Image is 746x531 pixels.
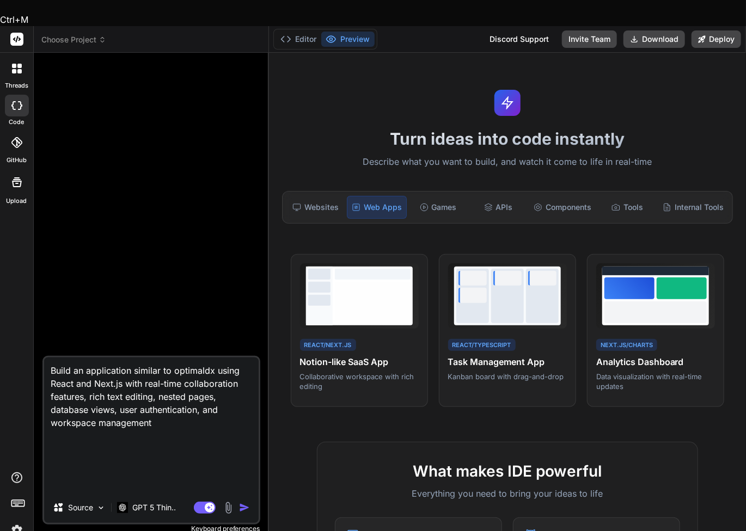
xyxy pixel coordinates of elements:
[44,357,259,492] textarea: Lorem IpsumdolOrs Ame — consec, adipi-el-seddo EI tempor inc u labo-etdolorem al eni admi Veni Qu...
[239,502,250,513] img: icon
[623,30,685,48] button: Download
[7,156,27,165] label: GitHub
[529,196,596,219] div: Components
[321,32,375,47] button: Preview
[7,196,27,206] label: Upload
[562,30,617,48] button: Invite Team
[596,355,715,368] h4: Analytics Dashboard
[132,502,176,513] p: GPT 5 Thin..
[596,339,657,351] div: Next.js/Charts
[335,487,680,500] p: Everything you need to bring your ideas to life
[596,372,715,391] p: Data visualization with real-time updates
[276,155,739,169] p: Describe what you want to build, and watch it come to life in real-time
[347,196,407,219] div: Web Apps
[692,30,741,48] button: Deploy
[598,196,656,219] div: Tools
[300,355,419,368] h4: Notion-like SaaS App
[287,196,345,219] div: Websites
[117,502,128,513] img: GPT 5 Thinking High
[276,32,321,47] button: Editor
[222,502,235,514] img: attachment
[9,118,25,127] label: code
[68,502,93,513] p: Source
[448,339,516,351] div: React/TypeScript
[300,339,356,351] div: React/Next.js
[276,129,739,149] h1: Turn ideas into code instantly
[658,196,728,219] div: Internal Tools
[5,81,28,90] label: threads
[96,503,106,513] img: Pick Models
[469,196,528,219] div: APIs
[300,372,419,391] p: Collaborative workspace with rich editing
[409,196,467,219] div: Games
[335,460,680,483] h2: What makes IDE powerful
[483,30,555,48] div: Discord Support
[448,355,567,368] h4: Task Management App
[41,34,106,45] span: Choose Project
[448,372,567,381] p: Kanban board with drag-and-drop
